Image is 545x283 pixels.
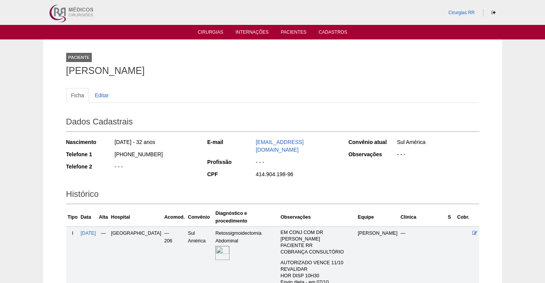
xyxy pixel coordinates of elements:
th: Equipe [356,208,399,227]
th: Cobr. [456,208,471,227]
div: Nascimento [66,138,114,146]
div: Sul América [396,138,479,148]
th: Hospital [109,208,163,227]
a: Pacientes [281,29,306,37]
div: I [68,229,78,237]
div: 414.904.198-96 [255,170,338,180]
div: Observações [348,150,396,158]
div: CPF [207,170,255,178]
h2: Dados Cadastrais [66,114,479,132]
a: Cadastros [319,29,347,37]
th: S [446,208,456,227]
th: Acomod. [163,208,186,227]
div: - - - [255,158,338,168]
th: Data [79,208,98,227]
a: Cirurgias [198,29,223,37]
a: Ficha [66,88,89,103]
div: Profissão [207,158,255,166]
a: [DATE] [81,231,96,236]
a: Cirurgias RR [448,10,475,15]
div: - - - [114,163,197,172]
th: Convênio [186,208,214,227]
a: Internações [236,29,269,37]
a: [EMAIL_ADDRESS][DOMAIN_NAME] [256,139,304,153]
th: Tipo [66,208,79,227]
th: Clínica [399,208,446,227]
div: Convênio atual [348,138,396,146]
th: Alta [98,208,110,227]
th: Observações [279,208,356,227]
div: Telefone 1 [66,150,114,158]
div: [DATE] - 32 anos [114,138,197,148]
div: [PHONE_NUMBER] [114,150,197,160]
h1: [PERSON_NAME] [66,66,479,75]
a: Editar [90,88,114,103]
div: Telefone 2 [66,163,114,170]
p: EM CONJ COM DR [PERSON_NAME] PACIENTE RR COBRANÇA CONSULTÓRIO [281,229,355,255]
div: Paciente [66,53,92,62]
th: Diagnóstico e procedimento [214,208,279,227]
h2: Histórico [66,186,479,204]
div: - - - [396,150,479,160]
div: E-mail [207,138,255,146]
i: Sair [491,10,496,15]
